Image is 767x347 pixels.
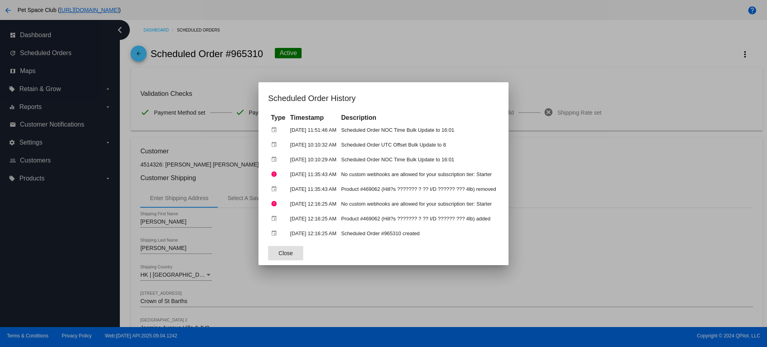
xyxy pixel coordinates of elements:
mat-icon: event [271,153,280,166]
mat-icon: event [271,124,280,136]
mat-icon: error [271,168,280,180]
th: Description [339,113,498,122]
mat-icon: event [271,183,280,195]
mat-icon: event [271,212,280,225]
button: Close dialog [268,246,303,260]
td: Scheduled Order NOC Time Bulk Update to 16:01 [339,123,498,137]
th: Type [269,113,287,122]
td: No custom webhooks are allowed for your subscription tier: Starter [339,167,498,181]
td: No custom webhooks are allowed for your subscription tier: Starter [339,197,498,211]
span: Close [278,250,293,256]
mat-icon: event [271,227,280,240]
td: Product #469062 (Hill?s ??????? ? ?? I/D ?????? ??? 4lb) removed [339,182,498,196]
td: [DATE] 12:16:25 AM [288,226,338,240]
td: [DATE] 11:35:43 AM [288,167,338,181]
td: Scheduled Order NOC Time Bulk Update to 16:01 [339,153,498,167]
td: Product #469062 (Hill?s ??????? ? ?? I/D ?????? ??? 4lb) added [339,212,498,226]
td: [DATE] 10:10:29 AM [288,153,338,167]
td: Scheduled Order #965310 created [339,226,498,240]
mat-icon: error [271,198,280,210]
td: Scheduled Order UTC Offset Bulk Update to 8 [339,138,498,152]
mat-icon: event [271,139,280,151]
h1: Scheduled Order History [268,92,499,105]
th: Timestamp [288,113,338,122]
td: [DATE] 11:35:43 AM [288,182,338,196]
td: [DATE] 12:16:25 AM [288,212,338,226]
td: [DATE] 11:51:46 AM [288,123,338,137]
td: [DATE] 12:16:25 AM [288,197,338,211]
td: [DATE] 10:10:32 AM [288,138,338,152]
